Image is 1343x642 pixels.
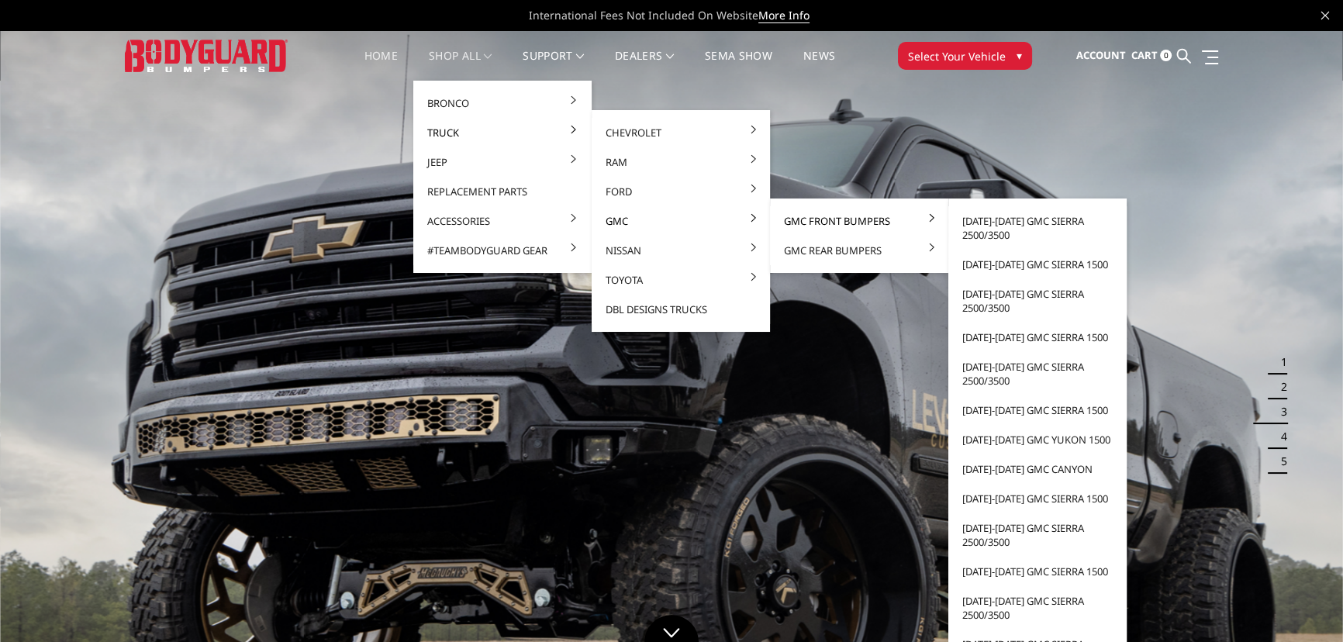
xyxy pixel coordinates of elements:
[776,206,942,236] a: GMC Front Bumpers
[705,50,772,81] a: SEMA Show
[955,323,1120,352] a: [DATE]-[DATE] GMC Sierra 1500
[598,236,764,265] a: Nissan
[523,50,584,81] a: Support
[1272,399,1287,424] button: 3 of 5
[803,50,835,81] a: News
[955,206,1120,250] a: [DATE]-[DATE] GMC Sierra 2500/3500
[955,557,1120,586] a: [DATE]-[DATE] GMC Sierra 1500
[598,147,764,177] a: Ram
[955,250,1120,279] a: [DATE]-[DATE] GMC Sierra 1500
[1017,47,1022,64] span: ▾
[1272,449,1287,474] button: 5 of 5
[598,265,764,295] a: Toyota
[598,295,764,324] a: DBL Designs Trucks
[1076,48,1126,62] span: Account
[908,48,1006,64] span: Select Your Vehicle
[1272,350,1287,374] button: 1 of 5
[1265,568,1343,642] iframe: Chat Widget
[1131,48,1158,62] span: Cart
[419,88,585,118] a: Bronco
[1272,424,1287,449] button: 4 of 5
[758,8,810,23] a: More Info
[598,177,764,206] a: Ford
[644,615,699,642] a: Click to Down
[598,206,764,236] a: GMC
[955,425,1120,454] a: [DATE]-[DATE] GMC Yukon 1500
[419,236,585,265] a: #TeamBodyguard Gear
[955,484,1120,513] a: [DATE]-[DATE] GMC Sierra 1500
[955,586,1120,630] a: [DATE]-[DATE] GMC Sierra 2500/3500
[1076,35,1126,77] a: Account
[1272,374,1287,399] button: 2 of 5
[898,42,1032,70] button: Select Your Vehicle
[1131,35,1172,77] a: Cart 0
[419,206,585,236] a: Accessories
[955,513,1120,557] a: [DATE]-[DATE] GMC Sierra 2500/3500
[364,50,398,81] a: Home
[615,50,674,81] a: Dealers
[419,147,585,177] a: Jeep
[955,279,1120,323] a: [DATE]-[DATE] GMC Sierra 2500/3500
[776,236,942,265] a: GMC Rear Bumpers
[955,395,1120,425] a: [DATE]-[DATE] GMC Sierra 1500
[429,50,492,81] a: shop all
[419,118,585,147] a: Truck
[598,118,764,147] a: Chevrolet
[955,454,1120,484] a: [DATE]-[DATE] GMC Canyon
[419,177,585,206] a: Replacement Parts
[955,352,1120,395] a: [DATE]-[DATE] GMC Sierra 2500/3500
[1160,50,1172,61] span: 0
[125,40,288,71] img: BODYGUARD BUMPERS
